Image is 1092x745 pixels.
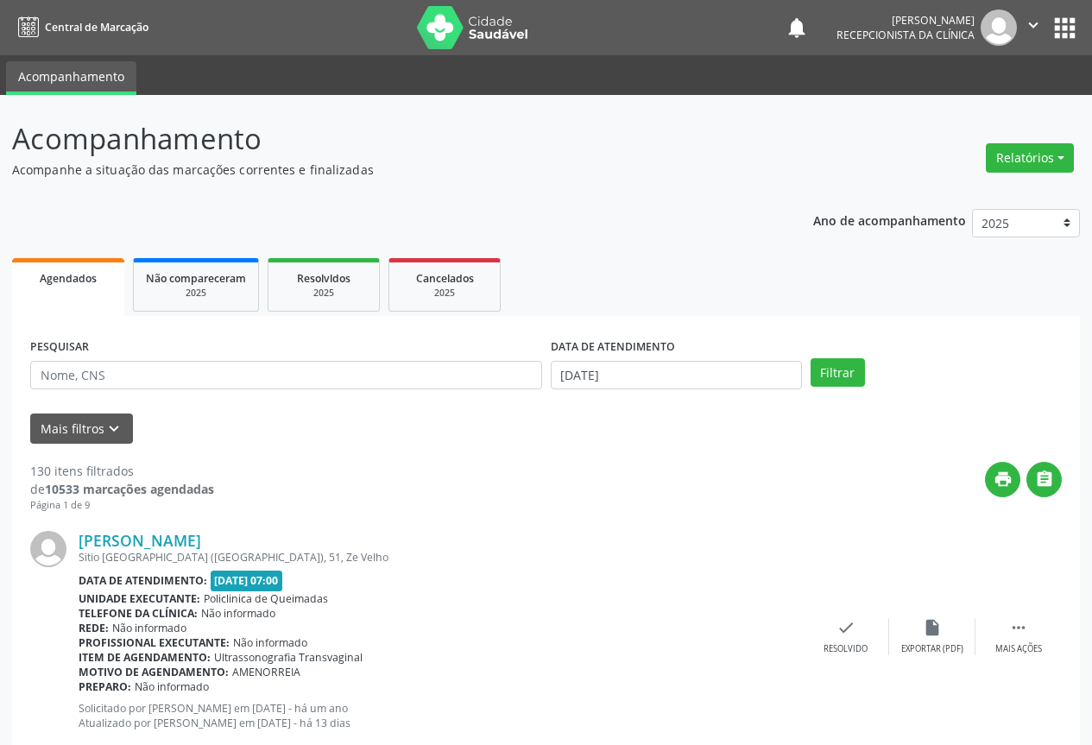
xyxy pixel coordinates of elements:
b: Motivo de agendamento: [79,665,229,679]
i: keyboard_arrow_down [104,420,123,439]
button: print [985,462,1020,497]
b: Unidade executante: [79,591,200,606]
strong: 10533 marcações agendadas [45,481,214,497]
b: Rede: [79,621,109,635]
b: Profissional executante: [79,635,230,650]
i:  [1009,618,1028,637]
div: Resolvido [824,643,868,655]
b: Telefone da clínica: [79,606,198,621]
b: Data de atendimento: [79,573,207,588]
div: 2025 [281,287,367,300]
span: Cancelados [416,271,474,286]
button: notifications [785,16,809,40]
div: Página 1 de 9 [30,498,214,513]
a: Central de Marcação [12,13,148,41]
div: Mais ações [995,643,1042,655]
span: Agendados [40,271,97,286]
p: Acompanhe a situação das marcações correntes e finalizadas [12,161,760,179]
span: Policlinica de Queimadas [204,591,328,606]
input: Nome, CNS [30,361,542,390]
label: PESQUISAR [30,334,89,361]
span: Não informado [201,606,275,621]
span: Não informado [233,635,307,650]
i:  [1024,16,1043,35]
span: Recepcionista da clínica [836,28,975,42]
p: Solicitado por [PERSON_NAME] em [DATE] - há um ano Atualizado por [PERSON_NAME] em [DATE] - há 13... [79,701,803,730]
span: [DATE] 07:00 [211,571,283,590]
b: Item de agendamento: [79,650,211,665]
i:  [1035,470,1054,489]
button: Relatórios [986,143,1074,173]
p: Ano de acompanhamento [813,209,966,230]
label: DATA DE ATENDIMENTO [551,334,675,361]
i: insert_drive_file [923,618,942,637]
div: [PERSON_NAME] [836,13,975,28]
span: Central de Marcação [45,20,148,35]
input: Selecione um intervalo [551,361,802,390]
div: 130 itens filtrados [30,462,214,480]
b: Preparo: [79,679,131,694]
i: check [836,618,855,637]
div: 2025 [401,287,488,300]
div: 2025 [146,287,246,300]
div: de [30,480,214,498]
span: Não compareceram [146,271,246,286]
p: Acompanhamento [12,117,760,161]
i: print [994,470,1013,489]
button:  [1017,9,1050,46]
span: Não informado [135,679,209,694]
button: Filtrar [811,358,865,388]
img: img [981,9,1017,46]
div: Exportar (PDF) [901,643,963,655]
div: Sitio [GEOGRAPHIC_DATA] ([GEOGRAPHIC_DATA]), 51, Ze Velho [79,550,803,565]
a: Acompanhamento [6,61,136,95]
span: Ultrassonografia Transvaginal [214,650,363,665]
button: apps [1050,13,1080,43]
button: Mais filtroskeyboard_arrow_down [30,414,133,444]
span: Não informado [112,621,186,635]
span: Resolvidos [297,271,350,286]
a: [PERSON_NAME] [79,531,201,550]
img: img [30,531,66,567]
span: AMENORREIA [232,665,300,679]
button:  [1026,462,1062,497]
